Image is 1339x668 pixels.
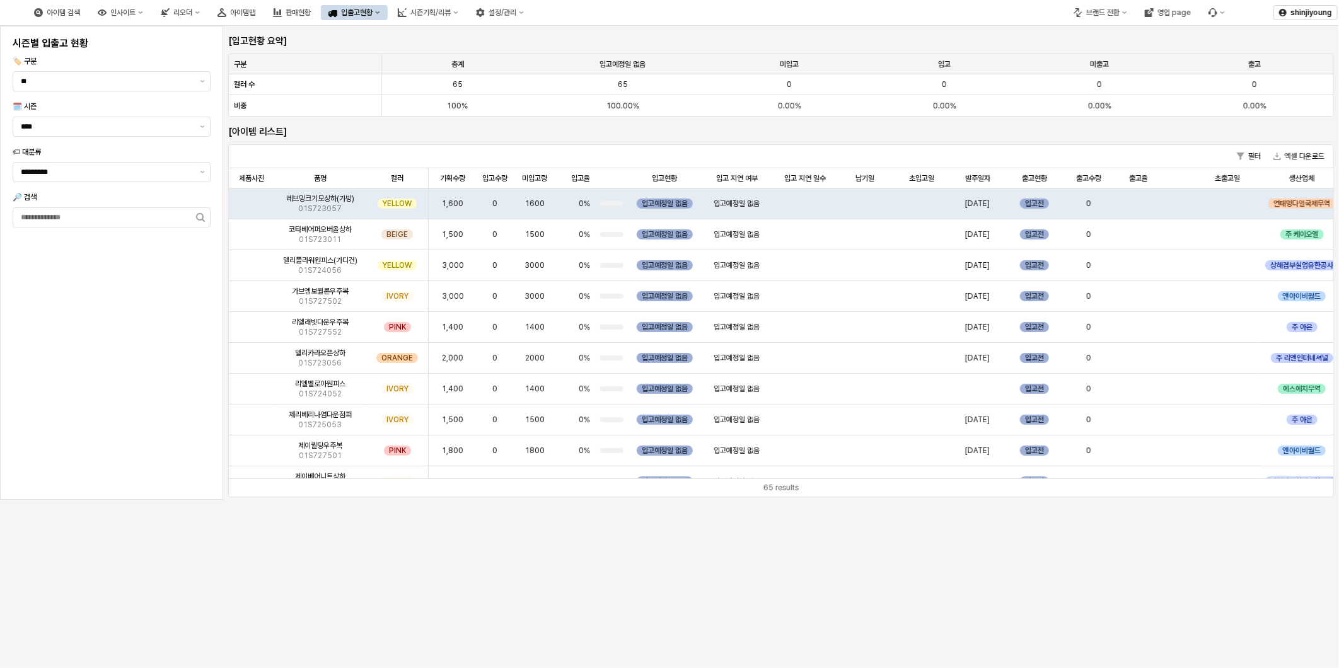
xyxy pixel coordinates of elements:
span: 0 [492,476,497,487]
span: YELLOW [383,260,412,270]
span: 100% [447,101,468,111]
span: [DATE] [965,415,990,425]
span: 3,000 [442,291,464,301]
span: 0 [787,79,792,89]
button: 제안 사항 표시 [195,72,210,91]
span: 상해겸부실업유한공사 [1270,260,1333,270]
span: 0% [579,229,590,239]
span: 입고예정일 없음 [600,59,646,69]
span: 0 [1086,229,1091,239]
span: 0 [492,199,497,209]
button: 판매현황 [265,5,318,20]
div: 아이템 검색 [26,5,88,20]
span: 0% [579,199,590,209]
span: 1400 [525,384,545,394]
span: 입고전 [1025,476,1044,487]
span: 0.00% [1243,101,1267,111]
span: 0% [579,291,590,301]
span: 01S725053 [298,420,342,430]
span: [DATE] [965,476,990,487]
span: 구분 [234,59,246,69]
span: 0 [1097,79,1102,89]
span: 입고 [938,59,951,69]
div: 판매현황 [286,8,311,17]
span: 🏷️ 구분 [13,57,37,66]
span: [DATE] [965,260,990,270]
span: 0.00% [933,101,956,111]
div: 브랜드 전환 [1066,5,1135,20]
div: 인사이트 [110,8,136,17]
span: 입고예정일 없음 [714,199,760,209]
span: 01S723056 [298,358,342,368]
p: shinjiyoung [1290,8,1332,18]
span: 0% [579,260,590,270]
span: 1500 [525,229,545,239]
span: 기획수량 [440,173,465,183]
button: 입출고현황 [321,5,388,20]
span: 1800 [525,446,545,456]
div: 영업 page [1157,8,1191,17]
span: 출고율 [1129,173,1148,183]
span: 입고전 [1025,322,1044,332]
span: 0 [492,260,497,270]
strong: 컬러 수 [234,80,255,89]
span: 0% [579,476,590,487]
span: 3000 [525,291,545,301]
span: 주 아은 [1292,322,1313,332]
span: 미입고 [780,59,799,69]
span: 입고예정일 없음 [642,353,688,363]
span: 제리베리나염다운점퍼 [289,410,352,420]
span: 레브밍크기모상하(가방) [286,193,354,204]
div: 인사이트 [90,5,151,20]
span: [DATE] [965,322,990,332]
span: 2,000 [442,353,463,363]
span: 1,800 [442,446,463,456]
span: 미출고 [1090,59,1109,69]
span: 입고예정일 없음 [642,199,688,209]
span: 입고예정일 없음 [642,476,688,487]
div: Table toolbar [229,478,1333,497]
span: 3,000 [442,260,464,270]
span: 0% [579,415,590,425]
span: 0 [492,229,497,239]
span: 0 [1086,446,1091,456]
span: 65 [453,79,463,89]
span: 1,500 [442,229,463,239]
span: 0 [1086,199,1091,209]
span: 0 [492,384,497,394]
button: 리오더 [153,5,207,20]
span: 0% [579,353,590,363]
span: [DATE] [965,199,990,209]
span: 1,400 [442,322,463,332]
span: 1600 [525,199,545,209]
span: IVORY [386,291,409,301]
span: 0 [1086,291,1091,301]
span: 3000 [525,260,545,270]
span: 입고전 [1025,291,1044,301]
span: 입고예정일 없음 [642,322,688,332]
span: 100.00% [606,101,639,111]
button: 제안 사항 표시 [195,163,210,181]
div: 버그 제보 및 기능 개선 요청 [1201,5,1232,20]
span: 입고현황 [652,173,677,183]
button: 제안 사항 표시 [195,117,210,136]
span: 01S723011 [299,234,341,245]
span: 입고예정일 없음 [642,291,688,301]
span: 0 [1086,260,1091,270]
span: 65 [618,79,628,89]
span: 1400 [525,322,545,332]
span: 0 [942,79,947,89]
span: 미입고량 [522,173,547,183]
div: 아이템 검색 [47,8,80,17]
span: 입고전 [1025,384,1044,394]
span: 0 [492,291,497,301]
span: 1,400 [442,384,463,394]
span: 0.00% [1088,101,1111,111]
span: 0 [1086,476,1091,487]
span: 앤아이비월드 [1283,291,1321,301]
span: 발주일자 [965,173,990,183]
span: PINK [389,446,406,456]
span: YELLOW [383,199,412,209]
span: 0 [1086,415,1091,425]
span: 01S724056 [298,265,342,275]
